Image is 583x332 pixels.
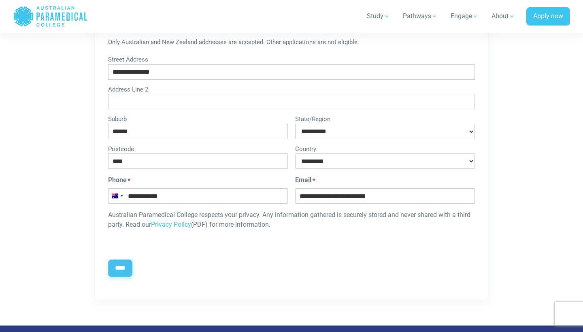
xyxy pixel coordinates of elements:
[151,221,191,228] a: Privacy Policy
[108,83,475,94] label: Address Line 2
[295,175,315,185] label: Email
[108,143,288,154] label: Postcode
[109,189,126,203] button: Selected country
[108,210,475,230] p: Australian Paramedical College respects your privacy. Any information gathered is securely stored...
[108,113,288,124] label: Suburb
[526,7,570,26] a: Apply now
[295,143,475,154] label: Country
[362,5,395,28] a: Study
[108,175,130,185] label: Phone
[13,3,88,30] a: Australian Paramedical College
[108,32,475,53] div: Only Australian and New Zealand addresses are accepted. Other applications are not eligible.
[487,5,520,28] a: About
[295,113,475,124] label: State/Region
[108,53,475,64] label: Street Address
[446,5,483,28] a: Engage
[398,5,443,28] a: Pathways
